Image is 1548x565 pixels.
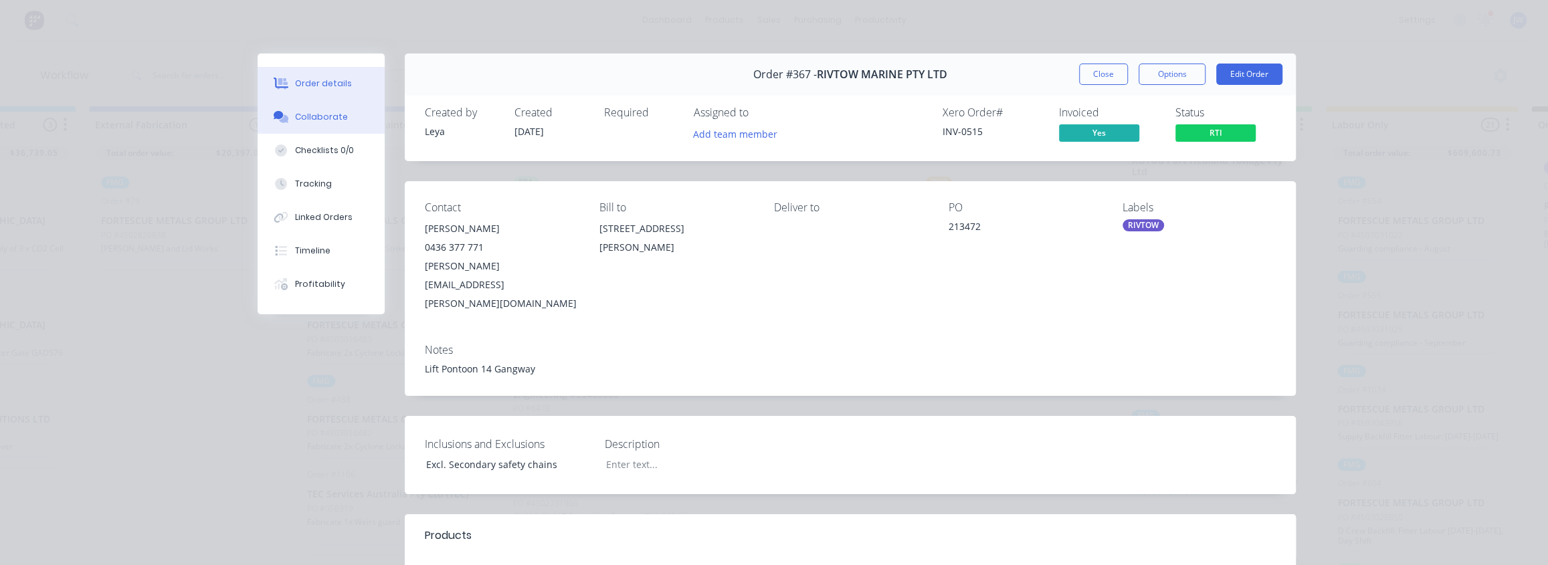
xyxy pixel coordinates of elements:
[514,125,544,138] span: [DATE]
[258,234,385,267] button: Timeline
[425,344,1276,356] div: Notes
[1175,124,1256,144] button: RTI
[425,106,498,119] div: Created by
[1216,64,1282,85] button: Edit Order
[425,362,1276,376] div: Lift Pontoon 14 Gangway
[686,124,785,142] button: Add team member
[295,278,345,290] div: Profitability
[1079,64,1128,85] button: Close
[943,106,1043,119] div: Xero Order #
[295,211,353,223] div: Linked Orders
[295,111,348,123] div: Collaborate
[258,100,385,134] button: Collaborate
[425,201,578,214] div: Contact
[1123,219,1164,231] div: RIVTOW
[295,178,332,190] div: Tracking
[425,528,472,544] div: Products
[295,245,330,257] div: Timeline
[1175,106,1276,119] div: Status
[948,219,1101,238] div: 213472
[817,68,947,81] span: RIVTOW MARINE PTY LTD
[295,144,354,156] div: Checklists 0/0
[943,124,1043,138] div: INV-0515
[258,201,385,234] button: Linked Orders
[1123,201,1276,214] div: Labels
[694,106,828,119] div: Assigned to
[599,219,753,262] div: [STREET_ADDRESS][PERSON_NAME]
[605,436,772,452] label: Description
[1175,124,1256,141] span: RTI
[774,201,927,214] div: Deliver to
[425,219,578,313] div: [PERSON_NAME]0436 377 771[PERSON_NAME][EMAIL_ADDRESS][PERSON_NAME][DOMAIN_NAME]
[1059,106,1159,119] div: Invoiced
[599,201,753,214] div: Bill to
[258,67,385,100] button: Order details
[753,68,817,81] span: Order #367 -
[514,106,588,119] div: Created
[258,167,385,201] button: Tracking
[694,124,785,142] button: Add team member
[1059,124,1139,141] span: Yes
[258,134,385,167] button: Checklists 0/0
[425,124,498,138] div: Leya
[425,238,578,257] div: 0436 377 771
[425,219,578,238] div: [PERSON_NAME]
[425,436,592,452] label: Inclusions and Exclusions
[599,219,753,257] div: [STREET_ADDRESS][PERSON_NAME]
[415,455,583,474] div: Excl. Secondary safety chains
[948,201,1101,214] div: PO
[425,257,578,313] div: [PERSON_NAME][EMAIL_ADDRESS][PERSON_NAME][DOMAIN_NAME]
[604,106,678,119] div: Required
[1139,64,1205,85] button: Options
[295,78,352,90] div: Order details
[258,267,385,301] button: Profitability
